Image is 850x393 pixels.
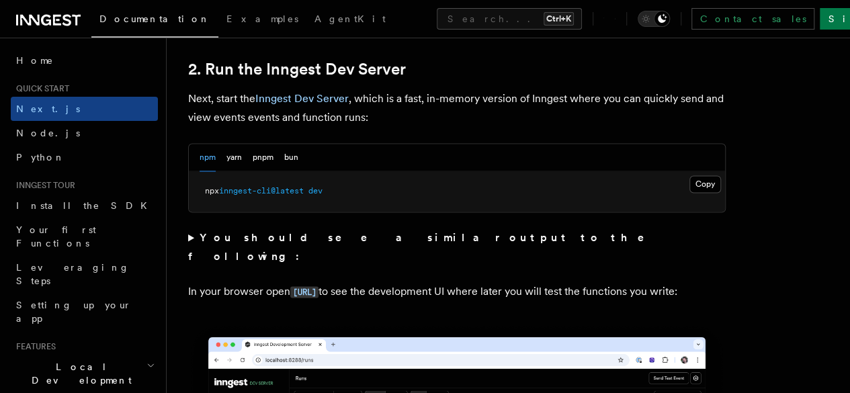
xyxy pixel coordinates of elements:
span: Documentation [99,13,210,24]
button: Toggle dark mode [638,11,670,27]
a: Your first Functions [11,218,158,255]
code: [URL] [290,286,318,298]
a: Node.js [11,121,158,145]
span: Quick start [11,83,69,94]
a: 2. Run the Inngest Dev Server [188,60,406,79]
a: Next.js [11,97,158,121]
span: Inngest tour [11,180,75,191]
button: Search...Ctrl+K [437,8,582,30]
a: [URL] [290,285,318,298]
button: npm [200,144,216,171]
a: Home [11,48,158,73]
span: Examples [226,13,298,24]
span: Your first Functions [16,224,96,249]
span: Next.js [16,103,80,114]
a: Python [11,145,158,169]
span: inngest-cli@latest [219,186,304,195]
a: Examples [218,4,306,36]
span: Features [11,341,56,352]
p: Next, start the , which is a fast, in-memory version of Inngest where you can quickly send and vi... [188,89,726,127]
a: Install the SDK [11,193,158,218]
a: Contact sales [691,8,814,30]
kbd: Ctrl+K [544,12,574,26]
span: Leveraging Steps [16,262,130,286]
a: Leveraging Steps [11,255,158,293]
a: AgentKit [306,4,394,36]
a: Setting up your app [11,293,158,331]
span: Home [16,54,54,67]
strong: You should see a similar output to the following: [188,231,663,263]
span: Local Development [11,360,146,387]
summary: You should see a similar output to the following: [188,228,726,266]
a: Inngest Dev Server [255,92,349,105]
span: AgentKit [314,13,386,24]
button: yarn [226,144,242,171]
a: Documentation [91,4,218,38]
span: Setting up your app [16,300,132,324]
button: Copy [689,175,721,193]
button: pnpm [253,144,273,171]
span: Node.js [16,128,80,138]
button: bun [284,144,298,171]
button: Local Development [11,355,158,392]
span: npx [205,186,219,195]
p: In your browser open to see the development UI where later you will test the functions you write: [188,282,726,302]
span: Python [16,152,65,163]
span: Install the SDK [16,200,155,211]
span: dev [308,186,323,195]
